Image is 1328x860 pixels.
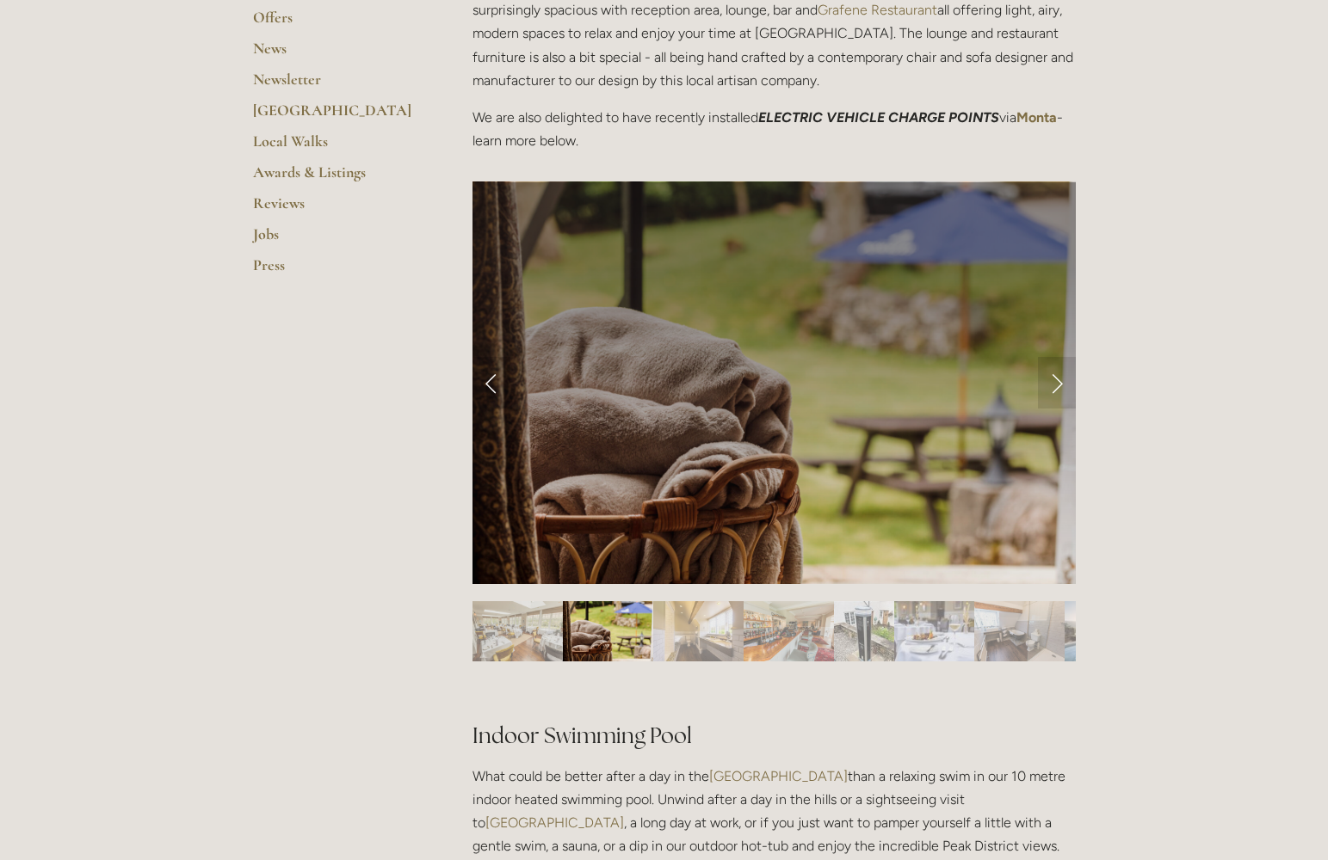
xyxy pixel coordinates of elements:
a: Grafene Restaurant [818,2,937,18]
img: Slide 6 [894,601,974,661]
p: We are also delighted to have recently installed via - learn more below. [473,106,1076,152]
h2: Indoor Swimming Pool [473,691,1076,751]
img: Slide 3 [653,601,744,661]
a: [GEOGRAPHIC_DATA] [709,768,848,784]
img: Slide 1 [473,601,563,661]
img: Slide 7 [974,601,1065,661]
a: Monta [1016,109,1057,126]
a: Offers [253,8,417,39]
a: [GEOGRAPHIC_DATA] [485,814,624,831]
a: Newsletter [253,70,417,101]
a: Awards & Listings [253,163,417,193]
a: Previous Slide [473,357,510,408]
a: News [253,39,417,70]
img: Slide 2 [563,601,653,661]
a: Reviews [253,193,417,224]
a: [GEOGRAPHIC_DATA] [253,101,417,132]
em: ELECTRIC VEHICLE CHARGE POINTS [758,109,999,126]
img: Slide 5 [834,601,894,661]
img: Slide 4 [744,601,834,661]
a: Jobs [253,224,417,255]
img: Slide 8 [1065,601,1145,661]
a: Next Slide [1038,357,1076,408]
a: Press [253,255,417,286]
a: Local Walks [253,132,417,163]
